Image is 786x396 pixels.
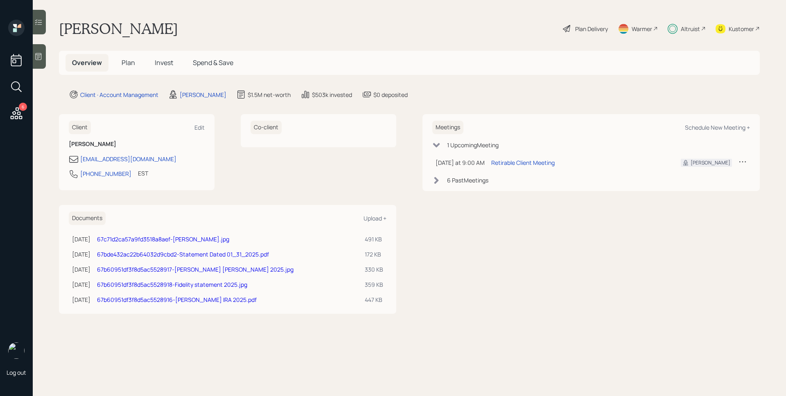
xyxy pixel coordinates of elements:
[432,121,463,134] h6: Meetings
[72,280,90,289] div: [DATE]
[122,58,135,67] span: Plan
[59,20,178,38] h1: [PERSON_NAME]
[248,90,291,99] div: $1.5M net-worth
[373,90,408,99] div: $0 deposited
[155,58,173,67] span: Invest
[8,342,25,359] img: james-distasi-headshot.png
[72,295,90,304] div: [DATE]
[365,250,383,259] div: 172 KB
[97,265,294,273] a: 67b60951df3f8d5ac5528917-[PERSON_NAME] [PERSON_NAME] 2025.jpg
[97,250,269,258] a: 67bde432ac22b64032d9cbd2-Statement Dated 01_31_2025.pdf
[193,58,233,67] span: Spend & Save
[729,25,754,33] div: Kustomer
[97,235,229,243] a: 67c71d2ca57a9fd3518a8aef-[PERSON_NAME].jpg
[69,211,106,225] h6: Documents
[575,25,608,33] div: Plan Delivery
[365,265,383,274] div: 330 KB
[97,281,247,288] a: 67b60951df3f8d5ac5528918-Fidelity statement 2025.jpg
[251,121,282,134] h6: Co-client
[72,58,102,67] span: Overview
[7,369,26,376] div: Log out
[19,103,27,111] div: 6
[194,124,205,131] div: Edit
[681,25,700,33] div: Altruist
[491,158,555,167] div: Retirable Client Meeting
[80,90,158,99] div: Client · Account Management
[447,141,499,149] div: 1 Upcoming Meeting
[72,250,90,259] div: [DATE]
[685,124,750,131] div: Schedule New Meeting +
[365,235,383,243] div: 491 KB
[632,25,652,33] div: Warmer
[97,296,257,304] a: 67b60951df3f8d5ac5528916-[PERSON_NAME] IRA 2025.pdf
[365,280,383,289] div: 359 KB
[72,265,90,274] div: [DATE]
[436,158,485,167] div: [DATE] at 9:00 AM
[80,169,131,178] div: [PHONE_NUMBER]
[447,176,488,184] div: 6 Past Meeting s
[364,214,386,222] div: Upload +
[180,90,226,99] div: [PERSON_NAME]
[365,295,383,304] div: 447 KB
[691,159,730,166] div: [PERSON_NAME]
[312,90,352,99] div: $503k invested
[80,155,176,163] div: [EMAIL_ADDRESS][DOMAIN_NAME]
[69,121,91,134] h6: Client
[69,141,205,148] h6: [PERSON_NAME]
[138,169,148,178] div: EST
[72,235,90,243] div: [DATE]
